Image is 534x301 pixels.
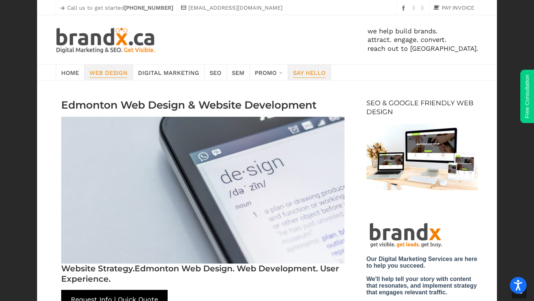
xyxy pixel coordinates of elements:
span: Home [61,67,79,77]
img: Edmonton SEO. SEM. Web Design. Print. Brandx Digital Marketing & SEO [56,26,156,53]
a: Digital Marketing [133,64,205,80]
a: Home [56,64,85,80]
a: [EMAIL_ADDRESS][DOMAIN_NAME] [181,3,283,12]
a: SEM [227,64,250,80]
a: instagram [413,5,417,11]
a: facebook [401,5,408,11]
a: Promo [250,64,288,80]
a: twitter [422,5,426,11]
span: Digital Marketing [138,67,199,77]
span: Say Hello [293,67,326,77]
a: Say Hello [288,64,331,80]
strong: Edmonton Web Design & Website Development [61,99,317,111]
img: Web Design Edmonton [366,124,478,190]
strong: Website Strategy. [61,264,135,274]
span: SEM [232,67,244,77]
strong: [PHONE_NUMBER] [124,4,173,11]
span: Promo [255,67,277,77]
h4: SEO & Google Friendly Web Design [366,99,478,116]
img: Edmonton Web Design Agency. Web Designer Edmonton. Top Website Design Company. Image of Design De... [61,117,345,264]
p: Call us to get started [60,3,173,12]
div: we help build brands. attract. engage. convert. reach out to [GEOGRAPHIC_DATA]. [156,15,478,64]
a: Web Design [84,64,133,80]
strong: Edmonton Web Design. Web Development. User Experience. [61,264,339,284]
a: SEO [204,64,227,80]
a: PAY INVOICE [434,3,474,12]
span: SEO [210,67,221,77]
span: Web Design [89,67,128,77]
